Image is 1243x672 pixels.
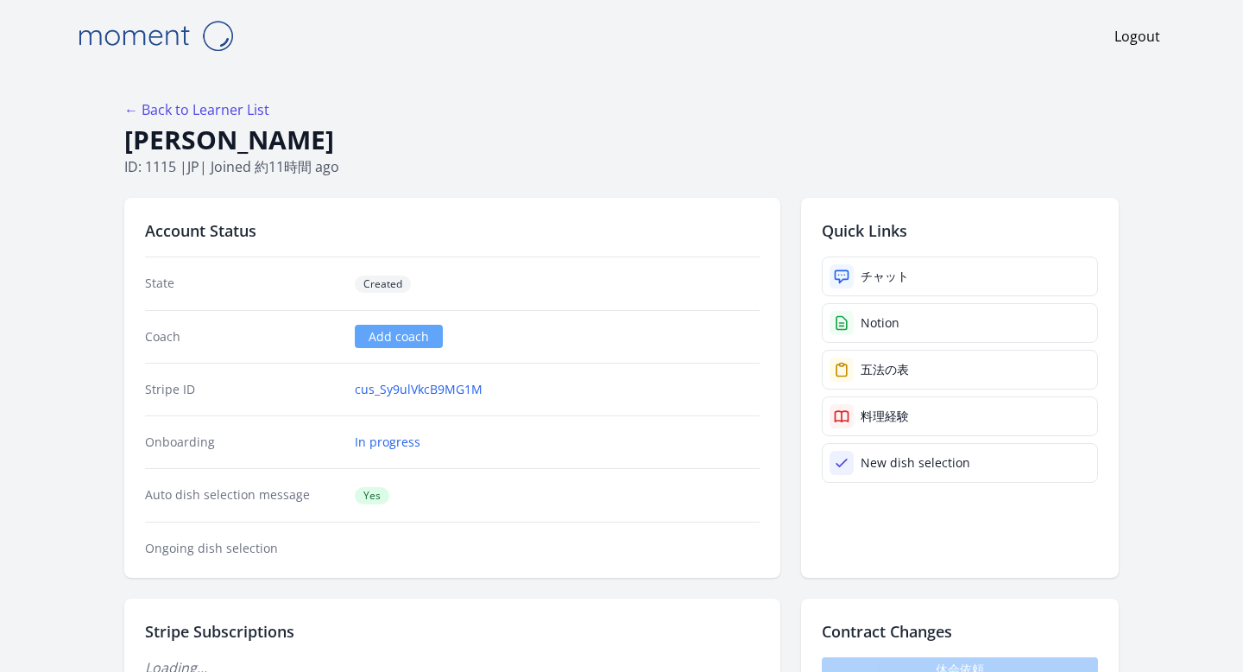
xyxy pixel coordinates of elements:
a: チャット [822,257,1098,296]
span: jp [187,157,199,176]
a: In progress [355,434,420,451]
dt: Auto dish selection message [145,486,341,504]
p: ID: 1115 | | Joined 約11時間 ago [124,156,1119,177]
h2: Contract Changes [822,619,1098,643]
div: 料理経験 [861,408,909,425]
h2: Account Status [145,219,760,243]
h2: Stripe Subscriptions [145,619,760,643]
img: Moment [69,14,242,58]
a: cus_Sy9ulVkcB9MG1M [355,381,483,398]
span: Yes [355,487,389,504]
div: Notion [861,314,899,332]
dt: Coach [145,328,341,346]
a: Add coach [355,325,443,348]
dt: Ongoing dish selection [145,540,341,557]
a: New dish selection [822,443,1098,483]
a: Notion [822,303,1098,343]
h2: Quick Links [822,219,1098,243]
div: チャット [861,268,909,285]
dt: Onboarding [145,434,341,451]
span: Created [355,276,411,293]
a: Logout [1114,26,1160,47]
a: 料理経験 [822,396,1098,436]
dt: State [145,275,341,293]
div: New dish selection [861,454,970,472]
h1: [PERSON_NAME] [124,124,1119,156]
a: ← Back to Learner List [124,100,269,119]
div: 五法の表 [861,361,909,378]
a: 五法の表 [822,350,1098,390]
dt: Stripe ID [145,381,341,398]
